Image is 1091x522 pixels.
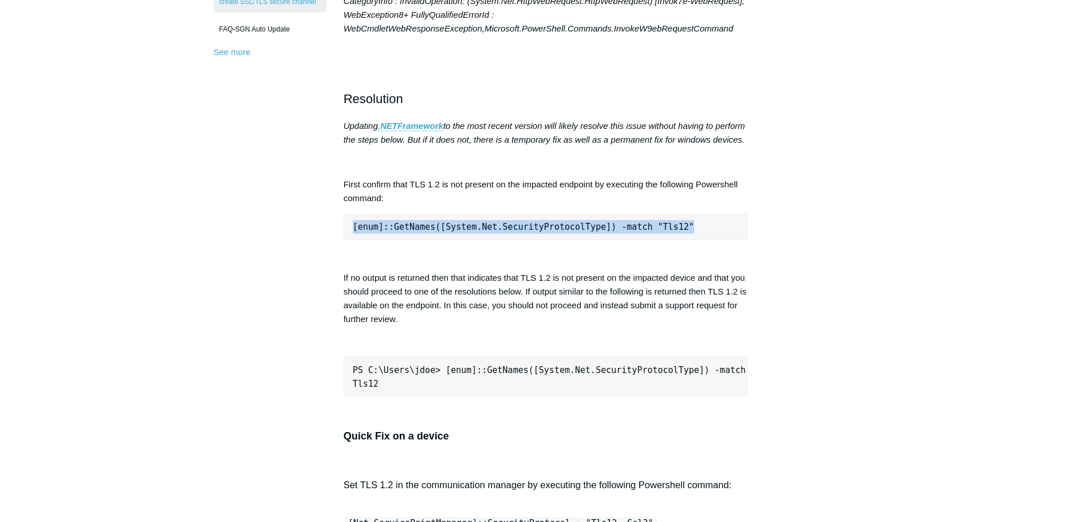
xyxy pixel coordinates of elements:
[344,428,748,445] h3: Quick Fix on a device
[344,271,748,326] p: If no output is returned then that indicates that TLS 1.2 is not present on the impacted device a...
[344,121,378,131] em: Updating
[344,357,748,397] pre: PS C:\Users\jdoe> [enum]::GetNames([System.Net.SecurityProtocolType]) -match "Tls12" Tls12
[647,12,652,45] span: 9
[344,89,748,109] h2: Resolution
[214,18,326,40] a: FAQ-SGN Auto Update
[344,480,731,490] span: Set TLS 1.2 in the communication manager by executing the following Powershell command:
[214,47,251,57] a: See more
[344,214,748,240] pre: [enum]::GetNames([System.Net.SecurityProtocolType]) -match "Tls12"
[344,178,748,205] p: First confirm that TLS 1.2 is not present on the impacted endpoint by executing the following Pow...
[344,121,745,144] em: to the most recent version will likely resolve this issue without having to perform the steps bel...
[378,121,443,131] a: .NETFramework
